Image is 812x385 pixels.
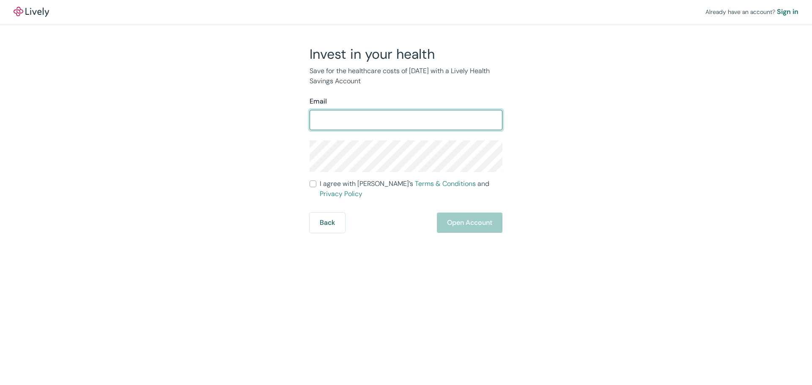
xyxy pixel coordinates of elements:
div: Already have an account? [705,7,798,17]
h2: Invest in your health [310,46,502,63]
button: Back [310,213,345,233]
span: I agree with [PERSON_NAME]’s and [320,179,502,199]
a: LivelyLively [14,7,49,17]
p: Save for the healthcare costs of [DATE] with a Lively Health Savings Account [310,66,502,86]
a: Privacy Policy [320,189,362,198]
a: Terms & Conditions [415,179,476,188]
label: Email [310,96,327,106]
img: Lively [14,7,49,17]
a: Sign in [777,7,798,17]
